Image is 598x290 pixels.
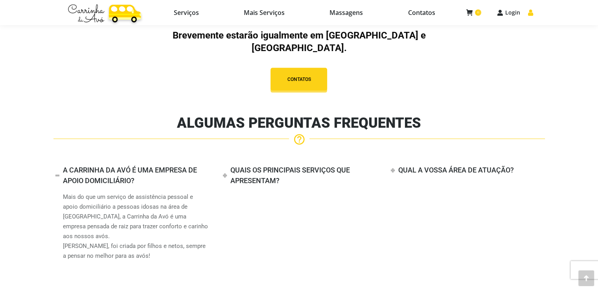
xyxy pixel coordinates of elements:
[230,166,350,185] h4: QUAIS OS PRINCIPAIS SERVIÇOS QUE APRESENTAM?
[466,9,481,16] a: 0
[309,7,383,18] a: Massagens
[137,29,461,54] p: Brevemente estarão igualmente em [GEOGRAPHIC_DATA] e [GEOGRAPHIC_DATA].
[223,7,305,18] a: Mais Serviços
[53,114,545,132] h2: ALGUMAS PERGUNTAS FREQUENTES
[408,9,435,17] span: Contatos
[387,7,455,18] a: Contatos
[174,9,199,17] span: Serviços
[287,76,311,83] span: CONTATOS
[329,9,363,17] span: Massagens
[497,9,520,16] a: Login
[244,9,285,17] span: Mais Serviços
[65,0,144,25] img: Carrinha da Avó
[398,166,514,174] h4: QUAL A VOSSA ÁREA DE ATUAÇÃO?
[63,192,209,261] p: Mais do que um serviço de assistência pessoal e apoio domiciliário a pessoas idosas na área de [G...
[63,166,197,185] h4: A CARRINHA DA AVÓ É UMA EMPRESA DE APOIO DOMICILIÁRIO?
[270,68,327,91] button: CONTATOS
[153,7,219,18] a: Serviços
[475,9,481,16] span: 0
